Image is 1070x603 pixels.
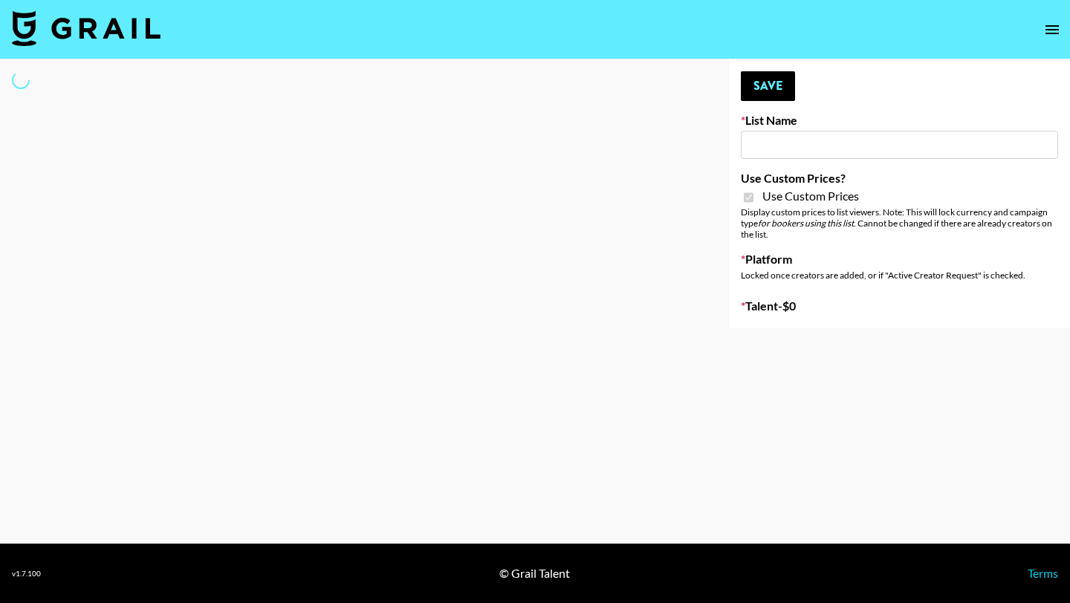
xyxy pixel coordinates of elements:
label: List Name [741,113,1058,128]
div: Display custom prices to list viewers. Note: This will lock currency and campaign type . Cannot b... [741,206,1058,240]
img: Grail Talent [12,10,160,46]
div: © Grail Talent [499,566,570,581]
button: open drawer [1037,15,1067,45]
div: Locked once creators are added, or if "Active Creator Request" is checked. [741,270,1058,281]
span: Use Custom Prices [762,189,859,203]
em: for bookers using this list [758,218,854,229]
label: Use Custom Prices? [741,171,1058,186]
a: Terms [1028,566,1058,580]
label: Talent - $ 0 [741,299,1058,313]
button: Save [741,71,795,101]
div: v 1.7.100 [12,569,41,578]
label: Platform [741,252,1058,267]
